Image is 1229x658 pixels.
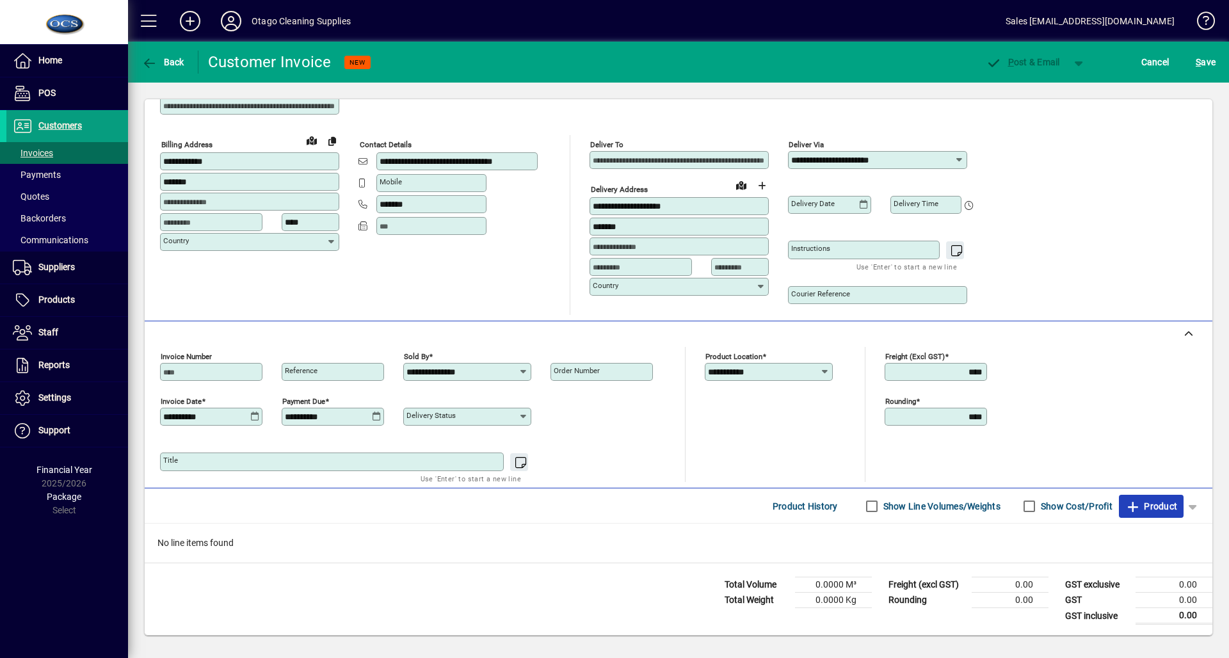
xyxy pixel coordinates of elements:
mat-label: Delivery time [894,199,938,208]
td: 0.00 [1136,577,1212,593]
mat-label: Reference [285,366,317,375]
span: ost & Email [986,57,1060,67]
button: Profile [211,10,252,33]
mat-label: Rounding [885,397,916,406]
mat-label: Mobile [380,177,402,186]
mat-label: Country [163,236,189,245]
span: Payments [13,170,61,180]
span: Financial Year [36,465,92,475]
td: GST [1059,593,1136,608]
span: Product History [773,496,838,517]
span: P [1008,57,1014,67]
mat-label: Sold by [404,352,429,361]
span: Invoices [13,148,53,158]
div: Customer Invoice [208,52,332,72]
td: 0.00 [972,593,1048,608]
td: 0.00 [1136,608,1212,624]
mat-label: Delivery date [791,199,835,208]
mat-label: Invoice date [161,397,202,406]
td: GST exclusive [1059,577,1136,593]
a: View on map [731,175,751,195]
a: Invoices [6,142,128,164]
span: Cancel [1141,52,1169,72]
a: POS [6,77,128,109]
span: Products [38,294,75,305]
a: Products [6,284,128,316]
mat-label: Country [593,281,618,290]
button: Product History [767,495,843,518]
a: Payments [6,164,128,186]
a: Communications [6,229,128,251]
mat-hint: Use 'Enter' to start a new line [856,259,957,274]
span: Support [38,425,70,435]
button: Cancel [1138,51,1173,74]
span: Settings [38,392,71,403]
td: 0.00 [972,577,1048,593]
button: Save [1193,51,1219,74]
mat-label: Deliver To [590,140,623,149]
div: Sales [EMAIL_ADDRESS][DOMAIN_NAME] [1006,11,1175,31]
span: Home [38,55,62,65]
td: Freight (excl GST) [882,577,972,593]
span: Quotes [13,191,49,202]
label: Show Line Volumes/Weights [881,500,1000,513]
a: Support [6,415,128,447]
mat-label: Courier Reference [791,289,850,298]
div: Otago Cleaning Supplies [252,11,351,31]
span: Suppliers [38,262,75,272]
mat-label: Delivery status [406,411,456,420]
a: Knowledge Base [1187,3,1213,44]
span: Package [47,492,81,502]
a: Quotes [6,186,128,207]
label: Show Cost/Profit [1038,500,1113,513]
span: ave [1196,52,1216,72]
a: Suppliers [6,252,128,284]
span: Product [1125,496,1177,517]
a: Settings [6,382,128,414]
span: Back [141,57,184,67]
td: Rounding [882,593,972,608]
button: Choose address [751,175,772,196]
button: Post & Email [979,51,1066,74]
mat-label: Product location [705,352,762,361]
td: Total Weight [718,593,795,608]
a: Backorders [6,207,128,229]
mat-hint: Use 'Enter' to start a new line [421,471,521,486]
span: Reports [38,360,70,370]
mat-label: Freight (excl GST) [885,352,945,361]
button: Copy to Delivery address [322,131,342,151]
button: Add [170,10,211,33]
a: Staff [6,317,128,349]
span: Staff [38,327,58,337]
td: 0.00 [1136,593,1212,608]
app-page-header-button: Back [128,51,198,74]
td: GST inclusive [1059,608,1136,624]
button: Product [1119,495,1184,518]
mat-label: Invoice number [161,352,212,361]
td: 0.0000 M³ [795,577,872,593]
button: Back [138,51,188,74]
span: Communications [13,235,88,245]
span: Customers [38,120,82,131]
span: S [1196,57,1201,67]
a: Reports [6,349,128,381]
div: No line items found [145,524,1212,563]
td: Total Volume [718,577,795,593]
a: View on map [301,130,322,150]
td: 0.0000 Kg [795,593,872,608]
span: NEW [349,58,365,67]
span: POS [38,88,56,98]
mat-label: Title [163,456,178,465]
a: Home [6,45,128,77]
mat-label: Order number [554,366,600,375]
mat-label: Deliver via [789,140,824,149]
mat-label: Payment due [282,397,325,406]
mat-label: Instructions [791,244,830,253]
span: Backorders [13,213,66,223]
